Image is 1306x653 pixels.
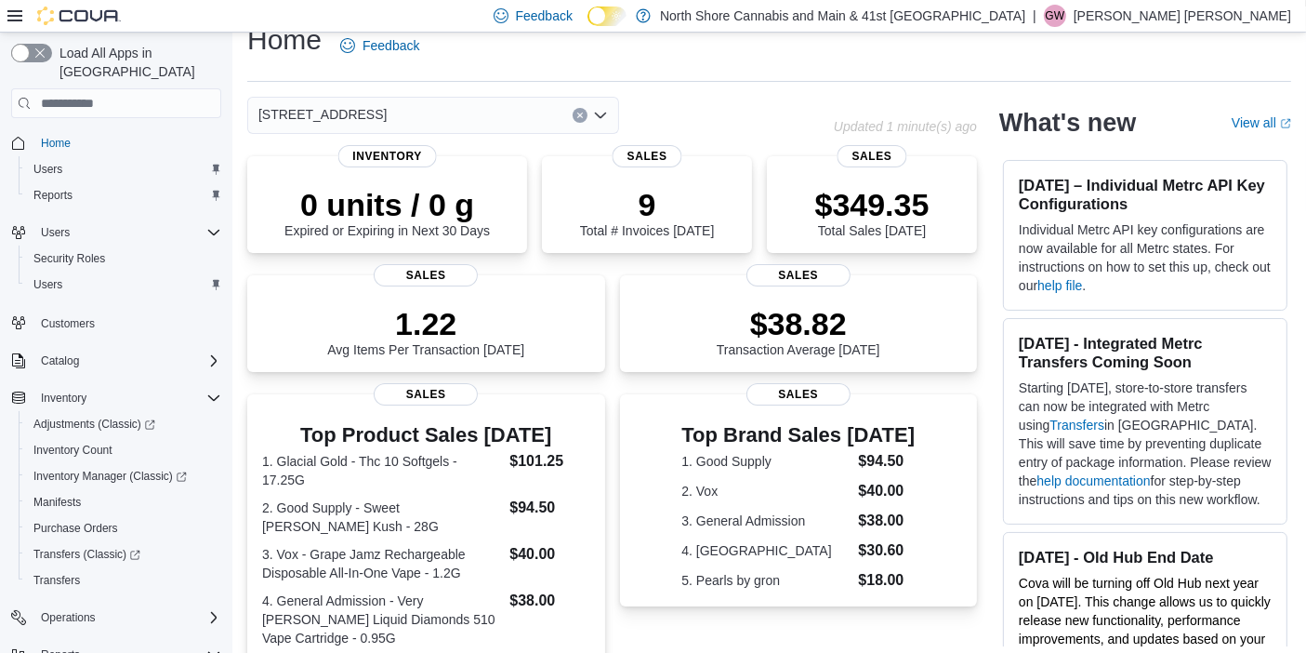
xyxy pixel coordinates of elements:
button: Inventory [33,387,94,409]
dd: $30.60 [858,540,915,562]
div: Avg Items Per Transaction [DATE] [327,305,524,357]
a: View allExternal link [1232,115,1291,130]
h3: Top Product Sales [DATE] [262,424,590,446]
span: Feedback [516,7,573,25]
div: Griffin Wright [1044,5,1066,27]
button: Purchase Orders [19,515,229,541]
p: 9 [580,186,714,223]
span: Transfers (Classic) [33,547,140,562]
span: Home [41,136,71,151]
dt: 1. Good Supply [681,452,851,471]
svg: External link [1280,118,1291,129]
span: Adjustments (Classic) [33,417,155,432]
p: 0 units / 0 g [284,186,490,223]
button: Inventory Count [19,437,229,463]
h3: [DATE] - Integrated Metrc Transfers Coming Soon [1019,334,1272,371]
a: Users [26,158,70,180]
button: Reports [19,182,229,208]
p: [PERSON_NAME] [PERSON_NAME] [1074,5,1291,27]
a: Security Roles [26,247,112,270]
button: Security Roles [19,246,229,272]
img: Cova [37,7,121,25]
dd: $38.00 [858,510,915,532]
a: Adjustments (Classic) [26,413,163,435]
span: Home [33,131,221,154]
a: Purchase Orders [26,517,125,540]
span: Adjustments (Classic) [26,413,221,435]
a: Feedback [333,27,427,64]
button: Users [19,272,229,298]
span: Transfers [33,573,80,588]
span: Inventory [33,387,221,409]
span: Users [33,162,62,177]
span: Sales [374,264,478,287]
p: $38.82 [717,305,880,342]
span: Customers [41,316,95,331]
p: | [1033,5,1036,27]
button: Customers [4,309,229,336]
p: Updated 1 minute(s) ago [834,119,977,134]
p: Individual Metrc API key configurations are now available for all Metrc states. For instructions ... [1019,220,1272,295]
a: Inventory Manager (Classic) [19,463,229,489]
span: Security Roles [26,247,221,270]
button: Users [4,220,229,246]
h3: Top Brand Sales [DATE] [681,424,915,446]
h1: Home [247,21,322,59]
div: Total # Invoices [DATE] [580,186,714,238]
button: Catalog [4,348,229,374]
div: Expired or Expiring in Next 30 Days [284,186,490,238]
span: Sales [746,264,851,287]
p: $349.35 [815,186,930,223]
a: help documentation [1036,473,1150,488]
span: Purchase Orders [33,521,118,536]
span: Users [41,225,70,240]
span: Users [33,277,62,292]
span: Purchase Orders [26,517,221,540]
span: Catalog [41,353,79,368]
h2: What's new [999,108,1136,138]
dd: $18.00 [858,569,915,592]
dt: 2. Good Supply - Sweet [PERSON_NAME] Kush - 28G [262,499,502,536]
span: Operations [41,610,96,625]
button: Operations [33,606,103,629]
a: Home [33,132,78,154]
span: Users [26,273,221,296]
span: Catalog [33,350,221,372]
dd: $40.00 [509,543,589,566]
a: help file [1037,278,1082,293]
button: Home [4,129,229,156]
span: Sales [838,145,907,167]
button: Open list of options [593,108,608,123]
div: Total Sales [DATE] [815,186,930,238]
dt: 4. [GEOGRAPHIC_DATA] [681,541,851,560]
span: Sales [746,383,851,406]
a: Inventory Count [26,439,120,461]
button: Catalog [33,350,86,372]
a: Reports [26,184,80,207]
span: Customers [33,311,221,334]
button: Clear input [573,108,587,123]
h3: [DATE] - Old Hub End Date [1019,548,1272,566]
span: Transfers (Classic) [26,543,221,566]
dd: $40.00 [858,480,915,502]
p: North Shore Cannabis and Main & 41st [GEOGRAPHIC_DATA] [660,5,1025,27]
dd: $38.00 [509,590,589,612]
span: Sales [613,145,682,167]
span: Manifests [33,495,81,510]
p: 1.22 [327,305,524,342]
dt: 1. Glacial Gold - Thc 10 Softgels - 17.25G [262,452,502,489]
span: Security Roles [33,251,105,266]
span: Manifests [26,491,221,513]
span: Users [26,158,221,180]
span: Reports [26,184,221,207]
span: Sales [374,383,478,406]
a: Transfers (Classic) [19,541,229,567]
span: Reports [33,188,73,203]
dt: 3. General Admission [681,512,851,530]
a: Manifests [26,491,88,513]
dt: 3. Vox - Grape Jamz Rechargeable Disposable All-In-One Vape - 1.2G [262,545,502,582]
dt: 4. General Admission - Very [PERSON_NAME] Liquid Diamonds 510 Vape Cartridge - 0.95G [262,592,502,647]
span: GW [1045,5,1064,27]
div: Transaction Average [DATE] [717,305,880,357]
dt: 5. Pearls by gron [681,571,851,590]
